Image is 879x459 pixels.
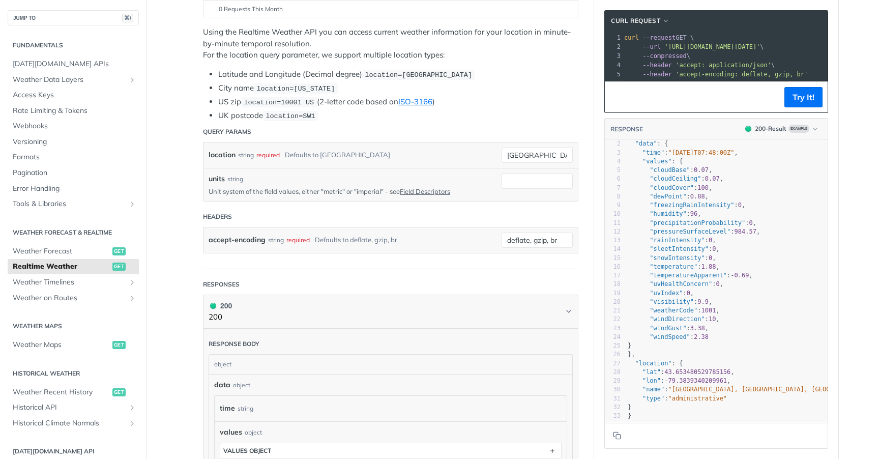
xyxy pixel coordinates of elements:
a: Weather Data LayersShow subpages for Weather Data Layers [8,72,139,88]
span: Webhooks [13,121,136,131]
a: ISO-3166 [398,97,432,106]
span: 3.38 [690,325,705,332]
div: string [268,233,284,247]
label: location [209,148,236,162]
span: Weather Recent History [13,387,110,397]
span: : , [628,307,720,314]
span: - [664,377,668,384]
span: "freezingRainIntensity" [650,202,734,209]
p: Unit system of the field values, either "metric" or "imperial" - see [209,187,486,196]
div: string [238,148,254,162]
span: Weather Maps [13,340,110,350]
span: : , [628,290,694,297]
a: Historical Climate NormalsShow subpages for Historical Climate Normals [8,416,139,431]
a: Formats [8,150,139,165]
span: 0 [738,202,742,209]
span: \ [624,43,764,50]
span: : , [628,202,745,209]
span: 96 [690,210,697,217]
span: "type" [642,395,664,402]
span: "cloudCover" [650,184,694,191]
span: : { [628,158,683,165]
span: } [628,342,631,349]
div: object [209,355,570,374]
span: location=[GEOGRAPHIC_DATA] [365,71,472,79]
button: 200 200200 [209,300,573,323]
span: Historical API [13,403,126,413]
div: 11 [605,219,621,227]
span: ⌘/ [122,14,133,22]
span: 'accept: application/json' [676,62,771,69]
span: Rate Limiting & Tokens [13,106,136,116]
span: } [628,404,631,411]
div: 32 [605,403,621,412]
span: : , [628,166,712,174]
div: string [238,401,253,416]
span: : , [628,280,723,288]
div: string [227,175,243,184]
button: 200200-ResultExample [740,124,823,134]
span: "lon" [642,377,661,384]
span: \ [624,62,775,69]
button: Show subpages for Weather on Routes [128,294,136,302]
span: : , [628,325,709,332]
span: --request [642,34,676,41]
p: Using the Realtime Weather API you can access current weather information for your location in mi... [203,26,578,61]
button: Show subpages for Historical Climate Normals [128,419,136,427]
div: 5 [605,70,622,79]
label: units [209,174,225,184]
span: 0.69 [735,272,749,279]
div: 25 [605,341,621,350]
span: : { [628,360,683,367]
span: 0 [712,245,716,252]
span: : , [628,368,735,376]
span: GET \ [624,34,694,41]
span: : , [628,184,712,191]
span: "rainIntensity" [650,237,705,244]
div: 2 [605,42,622,51]
div: 200 - Result [755,124,786,133]
div: 7 [605,184,621,192]
span: 43.653480529785156 [664,368,730,376]
span: "windDirection" [650,315,705,323]
div: Defaults to [GEOGRAPHIC_DATA] [285,148,390,162]
svg: Chevron [565,307,573,315]
span: Historical Climate Normals [13,418,126,428]
span: : , [628,263,720,270]
span: Tools & Libraries [13,199,126,209]
a: Weather on RoutesShow subpages for Weather on Routes [8,291,139,306]
span: "time" [642,149,664,156]
div: 200 [209,300,232,311]
span: \ [624,52,690,60]
span: "sleetIntensity" [650,245,709,252]
span: --compressed [642,52,687,60]
span: 0.88 [690,193,705,200]
span: Weather Forecast [13,246,110,256]
div: 16 [605,263,621,271]
div: 33 [605,412,621,420]
button: Show subpages for Historical API [128,404,136,412]
div: 31 [605,394,621,403]
div: object [245,428,262,437]
a: Weather TimelinesShow subpages for Weather Timelines [8,275,139,290]
span: : [628,333,709,340]
span: "temperatureApparent" [650,272,727,279]
span: get [112,247,126,255]
span: 100 [697,184,709,191]
div: 30 [605,385,621,394]
div: 5 [605,166,621,175]
span: 0 [687,290,690,297]
span: "windGust" [650,325,686,332]
span: "dewPoint" [650,193,686,200]
a: Realtime Weatherget [8,259,139,274]
div: values object [223,447,271,454]
div: 18 [605,280,621,289]
div: 3 [605,51,622,61]
div: Response body [209,339,259,349]
span: 2.38 [694,333,709,340]
a: Error Handling [8,181,139,196]
span: : , [628,210,701,217]
div: 23 [605,324,621,333]
li: US zip (2-letter code based on ) [218,96,578,108]
div: 28 [605,368,621,377]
